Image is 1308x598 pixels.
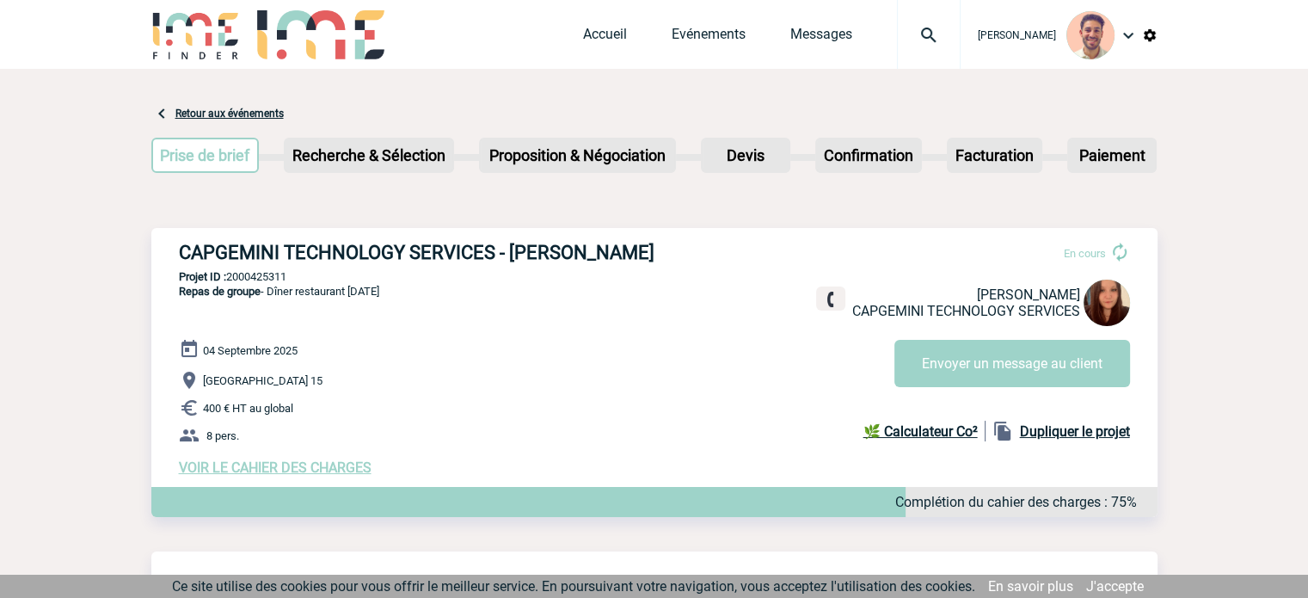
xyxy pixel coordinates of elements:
span: [PERSON_NAME] [977,287,1080,303]
span: 8 pers. [206,429,239,442]
p: Devis [703,139,789,171]
button: Envoyer un message au client [894,340,1130,387]
span: Ce site utilise des cookies pour vous offrir le meilleur service. En poursuivant votre navigation... [172,578,975,595]
span: - Dîner restaurant [DATE] [179,285,379,298]
b: Dupliquer le projet [1020,423,1130,440]
a: VOIR LE CAHIER DES CHARGES [179,459,372,476]
p: Recherche & Sélection [286,139,452,171]
a: En savoir plus [988,578,1073,595]
span: 400 € HT au global [203,402,293,415]
img: fixe.png [823,292,838,307]
b: Projet ID : [179,270,226,283]
p: Proposition & Négociation [481,139,674,171]
p: Paiement [1069,139,1155,171]
span: En cours [1064,247,1106,260]
a: 🌿 Calculateur Co² [863,421,986,441]
img: 113184-2.jpg [1084,280,1130,326]
span: 04 Septembre 2025 [203,344,298,357]
a: Retour aux événements [175,108,284,120]
p: 2000425311 [151,270,1158,283]
a: Accueil [583,26,627,50]
p: Prise de brief [153,139,258,171]
img: 132114-0.jpg [1066,11,1115,59]
img: file_copy-black-24dp.png [992,421,1013,441]
span: Repas de groupe [179,285,261,298]
a: Evénements [672,26,746,50]
span: [GEOGRAPHIC_DATA] 15 [203,374,322,387]
h3: CAPGEMINI TECHNOLOGY SERVICES - [PERSON_NAME] [179,242,695,263]
a: J'accepte [1086,578,1144,595]
span: CAPGEMINI TECHNOLOGY SERVICES [852,303,1080,319]
img: IME-Finder [151,10,241,59]
p: Facturation [949,139,1041,171]
span: [PERSON_NAME] [978,29,1056,41]
p: Confirmation [817,139,920,171]
b: 🌿 Calculateur Co² [863,423,978,440]
a: Messages [790,26,852,50]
